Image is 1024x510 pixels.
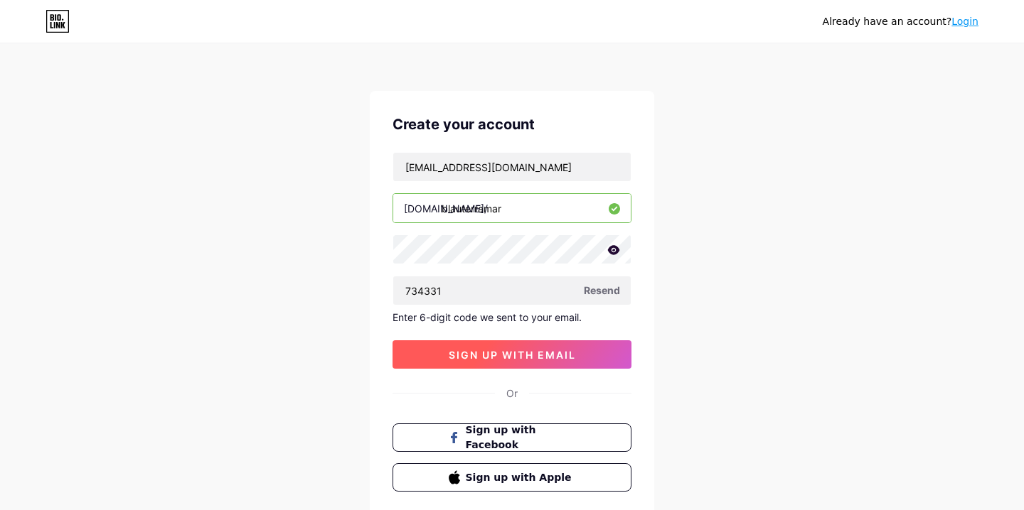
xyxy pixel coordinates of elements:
div: Already have an account? [823,14,978,29]
div: Create your account [393,114,631,135]
a: Login [951,16,978,27]
span: Resend [584,283,620,298]
button: sign up with email [393,340,631,369]
div: Enter 6-digit code we sent to your email. [393,311,631,323]
input: username [393,194,631,222]
span: sign up with email [449,349,576,361]
div: [DOMAIN_NAME]/ [404,201,488,216]
button: Sign up with Facebook [393,423,631,452]
button: Sign up with Apple [393,463,631,492]
input: Email [393,153,631,181]
span: Sign up with Facebook [466,423,576,452]
span: Sign up with Apple [466,470,576,485]
input: Paste login code [393,276,631,305]
div: Or [506,386,518,401]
